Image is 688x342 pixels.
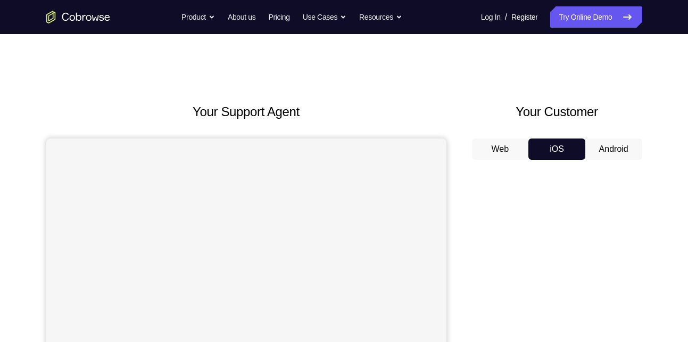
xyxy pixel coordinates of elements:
button: Android [585,139,642,160]
button: Resources [359,6,402,28]
span: / [505,11,507,23]
a: Pricing [268,6,289,28]
h2: Your Customer [472,102,642,121]
button: Web [472,139,529,160]
button: Product [181,6,215,28]
button: iOS [528,139,585,160]
a: Log In [481,6,501,28]
button: Use Cases [303,6,346,28]
a: Go to the home page [46,11,110,23]
h2: Your Support Agent [46,102,446,121]
a: Try Online Demo [550,6,642,28]
a: About us [228,6,255,28]
a: Register [511,6,537,28]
